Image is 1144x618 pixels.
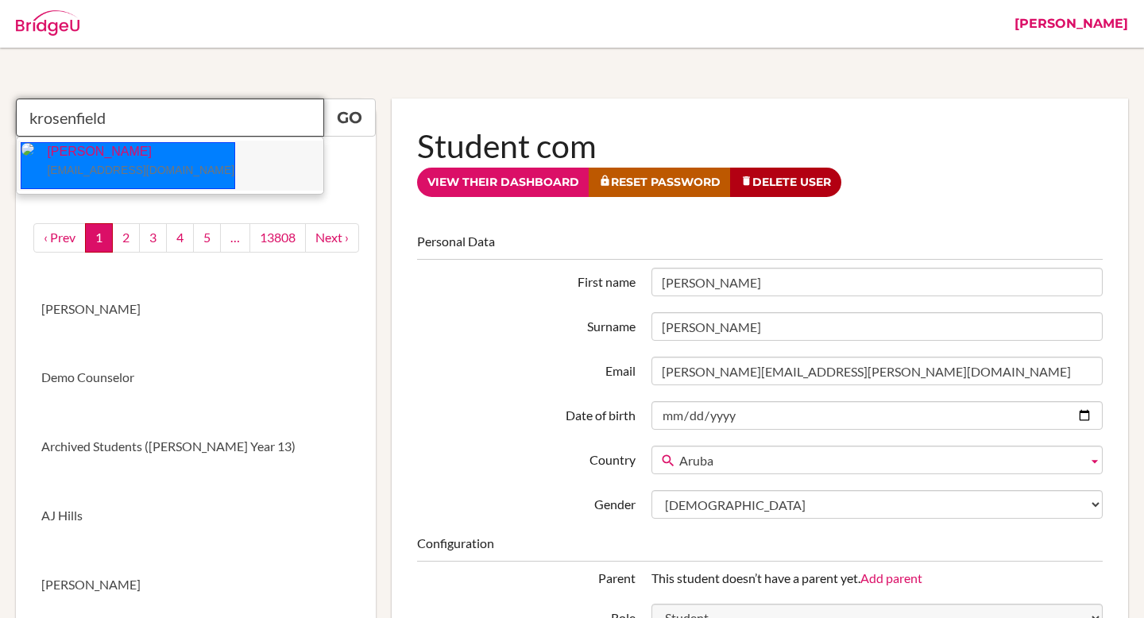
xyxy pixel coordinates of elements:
a: ‹ Prev [33,223,86,253]
a: 2 [112,223,140,253]
a: 1 [85,223,113,253]
small: [EMAIL_ADDRESS][DOMAIN_NAME] [47,164,234,176]
a: New User [16,137,376,206]
a: Reset Password [589,168,731,197]
a: 4 [166,223,194,253]
label: Surname [409,312,643,336]
span: Aruba [679,446,1081,475]
a: Add parent [860,570,922,585]
img: Bridge-U [16,10,79,36]
a: Delete User [730,168,841,197]
a: next [305,223,359,253]
a: 5 [193,223,221,253]
label: Country [409,446,643,469]
label: Email [409,357,643,380]
label: First name [409,268,643,292]
a: … [220,223,250,253]
a: View their dashboard [417,168,589,197]
legend: Personal Data [417,233,1103,260]
a: Demo Counselor [16,343,376,412]
a: AJ Hills [16,481,376,550]
p: [PERSON_NAME] [34,143,234,180]
legend: Configuration [417,535,1103,562]
a: Go [323,98,376,137]
input: Quicksearch user [16,98,324,137]
a: 13808 [249,223,306,253]
label: Gender [409,490,643,514]
a: [PERSON_NAME] [16,275,376,344]
img: thumb_kbr_profile_pic.jpg [21,143,34,156]
h1: Student com [417,124,1103,168]
div: Parent [409,570,643,588]
div: This student doesn’t have a parent yet. [643,570,1111,588]
a: 3 [139,223,167,253]
a: Archived Students ([PERSON_NAME] Year 13) [16,412,376,481]
label: Date of birth [409,401,643,425]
